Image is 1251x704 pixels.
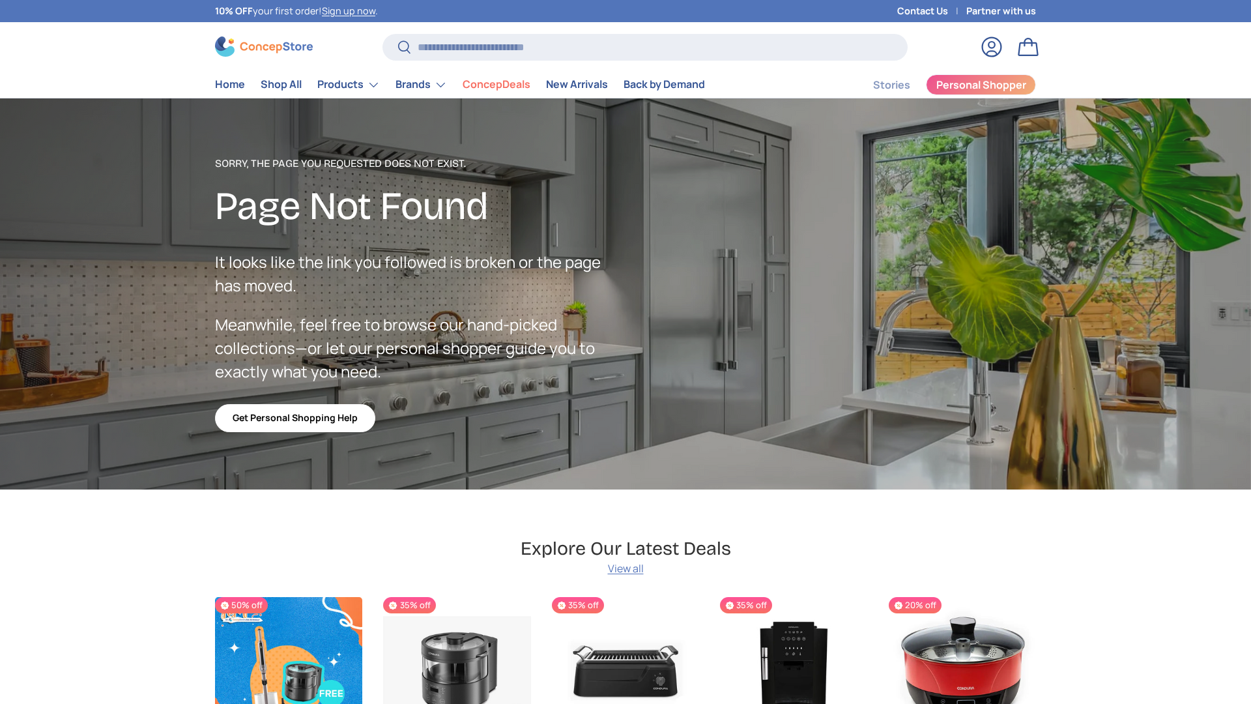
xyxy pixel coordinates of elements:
p: It looks like the link you followed is broken or the page has moved. [215,250,625,297]
a: New Arrivals [546,72,608,97]
a: Get Personal Shopping Help [215,404,375,432]
span: 20% off [889,597,942,613]
a: Products [317,72,380,98]
a: View all [608,561,644,576]
nav: Primary [215,72,705,98]
span: 35% off [383,597,435,613]
span: Personal Shopper [936,80,1026,90]
nav: Secondary [842,72,1036,98]
a: Sign up now [322,5,375,17]
strong: 10% OFF [215,5,253,17]
span: 35% off [720,597,772,613]
p: Meanwhile, feel free to browse our hand-picked collections—or let our personal shopper guide you ... [215,313,625,383]
a: Brands [395,72,447,98]
h2: Page Not Found [215,182,625,231]
a: Home [215,72,245,97]
h2: Explore Our Latest Deals [521,536,731,561]
a: Back by Demand [624,72,705,97]
summary: Products [309,72,388,98]
a: ConcepDeals [463,72,530,97]
span: 50% off [215,597,268,613]
a: Stories [873,72,910,98]
p: Sorry, the page you requested does not exist. [215,156,625,171]
img: ConcepStore [215,37,313,57]
span: 35% off [552,597,604,613]
a: Partner with us [966,4,1036,18]
a: Personal Shopper [926,74,1036,95]
summary: Brands [388,72,455,98]
p: your first order! . [215,4,378,18]
a: Contact Us [897,4,966,18]
a: Shop All [261,72,302,97]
